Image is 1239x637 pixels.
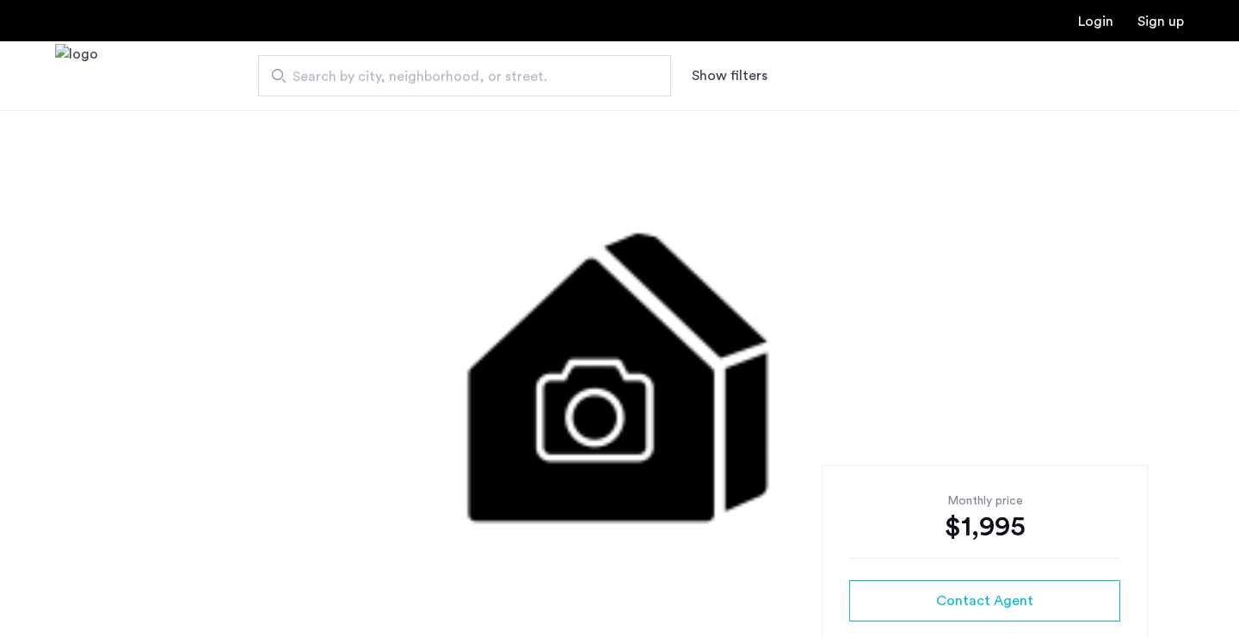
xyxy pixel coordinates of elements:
input: Apartment Search [258,55,671,96]
div: $1,995 [849,510,1120,544]
button: Show or hide filters [692,65,767,86]
button: button [849,580,1120,622]
img: 3.gif [223,110,1016,627]
div: Monthly price [849,492,1120,510]
span: Search by city, neighborhood, or street. [293,66,623,87]
img: logo [55,44,98,108]
a: Cazamio Logo [55,44,98,108]
a: Login [1078,15,1113,28]
span: Contact Agent [936,591,1033,611]
a: Registration [1137,15,1184,28]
